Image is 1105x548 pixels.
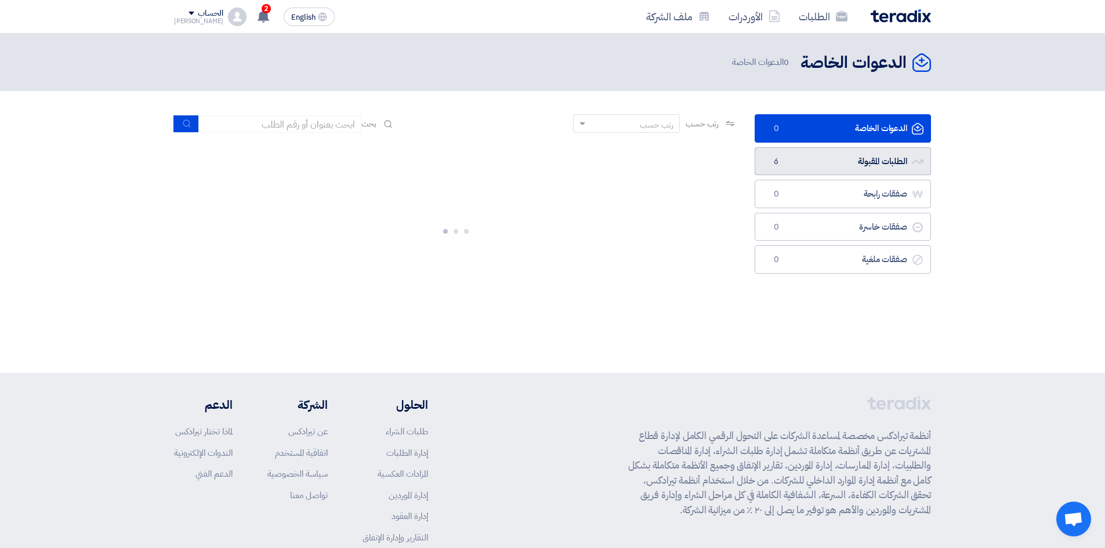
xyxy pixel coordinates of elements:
span: 0 [769,222,783,233]
a: الطلبات المقبولة6 [755,147,931,176]
a: الدعم الفني [195,467,233,480]
a: الأوردرات [719,3,789,30]
div: رتب حسب [640,119,673,131]
span: English [291,13,316,21]
h2: الدعوات الخاصة [800,52,907,74]
li: الدعم [174,396,233,413]
span: 0 [784,56,789,68]
a: صفقات ملغية0 [755,245,931,274]
a: الدعوات الخاصة0 [755,114,931,143]
div: الحساب [198,9,223,19]
input: ابحث بعنوان أو رقم الطلب [199,115,361,133]
span: 0 [769,188,783,200]
a: عن تيرادكس [288,425,328,438]
span: رتب حسب [686,118,719,130]
span: 0 [769,123,783,135]
a: لماذا تختار تيرادكس [175,425,233,438]
a: صفقات خاسرة0 [755,213,931,241]
a: المزادات العكسية [378,467,428,480]
a: الطلبات [789,3,857,30]
a: طلبات الشراء [386,425,428,438]
a: اتفاقية المستخدم [275,447,328,459]
img: profile_test.png [228,8,247,26]
a: ملف الشركة [637,3,719,30]
span: بحث [361,118,376,130]
a: تواصل معنا [290,489,328,502]
a: التقارير وإدارة الإنفاق [363,531,428,544]
a: إدارة الطلبات [386,447,428,459]
a: سياسة الخصوصية [267,467,328,480]
span: 0 [769,254,783,266]
div: [PERSON_NAME] [174,18,223,24]
button: English [284,8,335,26]
img: Teradix logo [871,9,931,23]
li: الحلول [363,396,428,413]
a: دردشة مفتوحة [1056,502,1091,536]
p: أنظمة تيرادكس مخصصة لمساعدة الشركات على التحول الرقمي الكامل لإدارة قطاع المشتريات عن طريق أنظمة ... [628,429,931,517]
span: 6 [769,156,783,168]
a: الندوات الإلكترونية [174,447,233,459]
span: 2 [262,4,271,13]
a: إدارة العقود [392,510,428,522]
a: صفقات رابحة0 [755,180,931,208]
li: الشركة [267,396,328,413]
span: الدعوات الخاصة [732,56,791,69]
a: إدارة الموردين [389,489,428,502]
